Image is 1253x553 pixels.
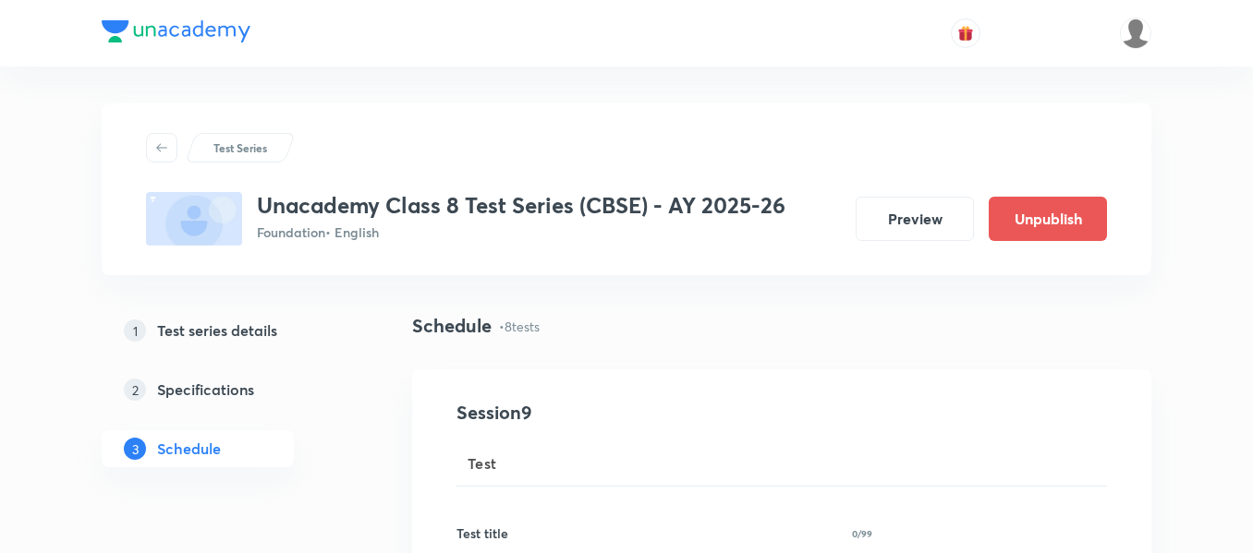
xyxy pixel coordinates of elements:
[102,371,353,408] a: 2Specifications
[257,192,785,219] h3: Unacademy Class 8 Test Series (CBSE) - AY 2025-26
[852,529,872,538] p: 0/99
[412,312,492,340] h4: Schedule
[951,18,980,48] button: avatar
[456,399,794,427] h4: Session 9
[456,523,508,543] h6: Test title
[124,438,146,460] p: 3
[102,312,353,349] a: 1Test series details
[499,317,540,336] p: • 8 tests
[257,222,785,242] p: Foundation • English
[957,25,974,42] img: avatar
[124,319,146,342] p: 1
[146,192,242,246] img: fallback-thumbnail.png
[157,438,221,460] h5: Schedule
[213,139,267,156] p: Test Series
[157,379,254,401] h5: Specifications
[468,452,497,475] span: Test
[1120,18,1151,49] img: Shahid ahmed
[102,20,250,47] a: Company Logo
[102,20,250,42] img: Company Logo
[157,319,277,342] h5: Test series details
[989,197,1107,241] button: Unpublish
[124,379,146,401] p: 2
[856,197,974,241] button: Preview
